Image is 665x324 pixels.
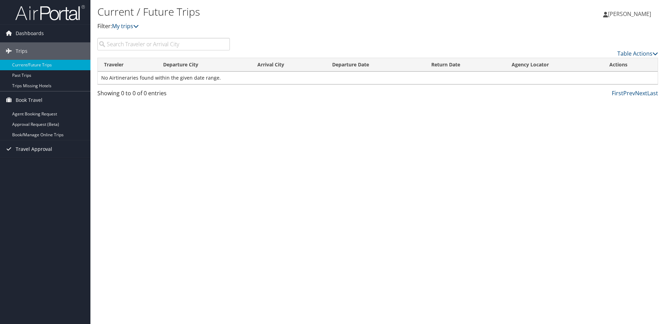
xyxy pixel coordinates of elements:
[16,91,42,109] span: Book Travel
[97,89,230,101] div: Showing 0 to 0 of 0 entries
[97,22,471,31] p: Filter:
[98,72,658,84] td: No Airtineraries found within the given date range.
[617,50,658,57] a: Table Actions
[16,140,52,158] span: Travel Approval
[612,89,623,97] a: First
[15,5,85,21] img: airportal-logo.png
[157,58,251,72] th: Departure City: activate to sort column ascending
[425,58,505,72] th: Return Date: activate to sort column ascending
[326,58,425,72] th: Departure Date: activate to sort column descending
[608,10,651,18] span: [PERSON_NAME]
[16,25,44,42] span: Dashboards
[623,89,635,97] a: Prev
[97,5,471,19] h1: Current / Future Trips
[97,38,230,50] input: Search Traveler or Arrival City
[635,89,647,97] a: Next
[98,58,157,72] th: Traveler: activate to sort column ascending
[603,58,658,72] th: Actions
[251,58,326,72] th: Arrival City: activate to sort column ascending
[647,89,658,97] a: Last
[112,22,139,30] a: My trips
[603,3,658,24] a: [PERSON_NAME]
[16,42,27,60] span: Trips
[505,58,603,72] th: Agency Locator: activate to sort column ascending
